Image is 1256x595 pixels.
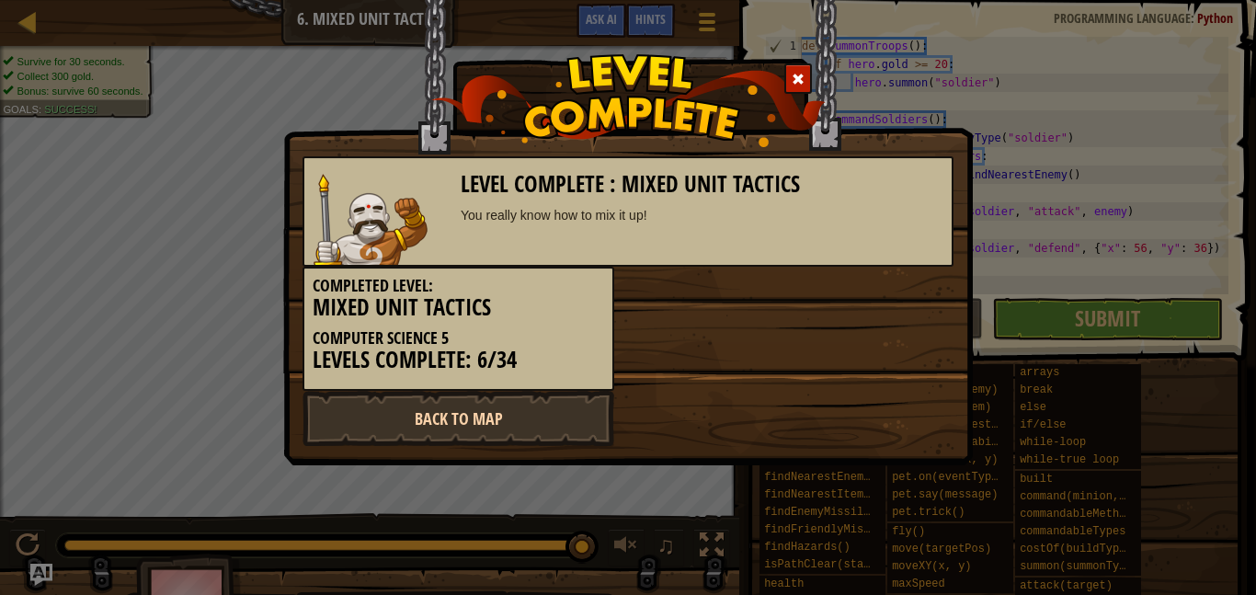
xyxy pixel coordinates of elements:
h5: Completed Level: [313,277,604,295]
a: Back to Map [303,391,614,446]
h3: Levels Complete: 6/34 [313,348,604,372]
img: level_complete.png [431,54,826,147]
h3: Level Complete : Mixed Unit Tactics [461,172,943,197]
h3: Mixed Unit Tactics [313,295,604,320]
img: goliath.png [314,174,428,265]
div: You really know how to mix it up! [461,206,943,224]
h5: Computer Science 5 [313,329,604,348]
